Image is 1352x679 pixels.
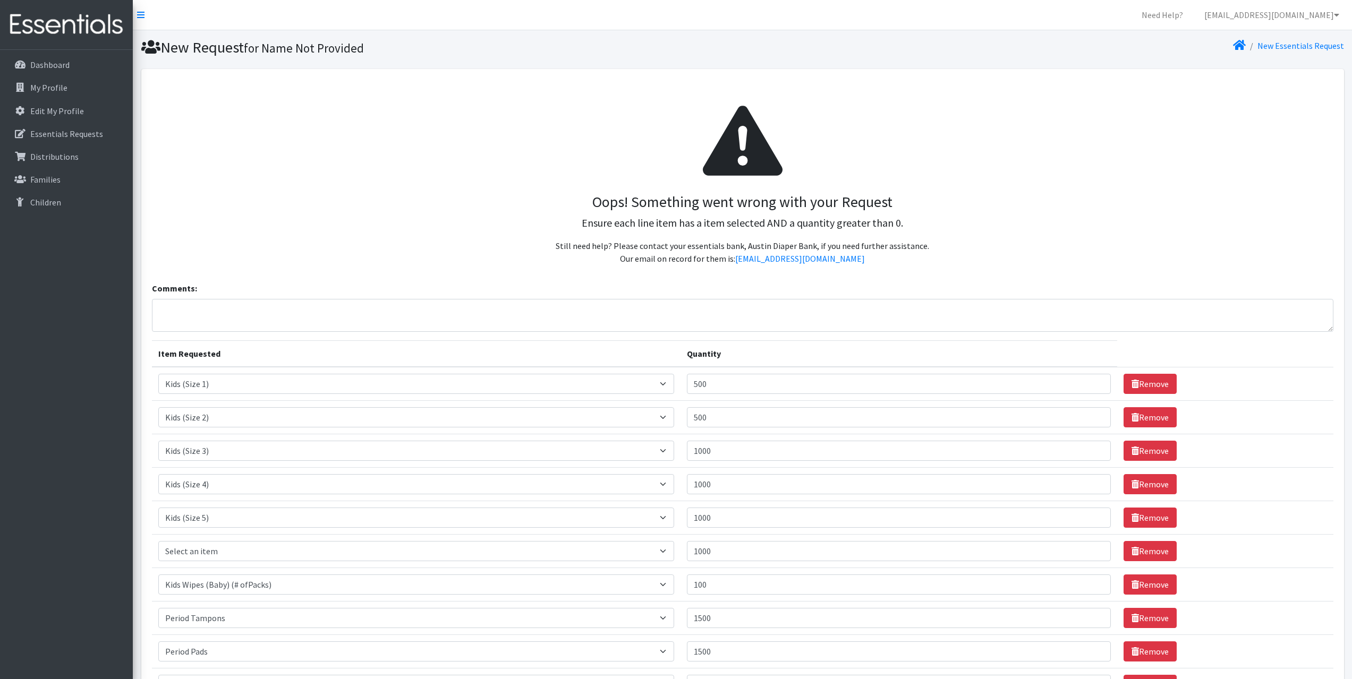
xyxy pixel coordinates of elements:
[1124,407,1177,427] a: Remove
[30,197,61,208] p: Children
[30,59,70,70] p: Dashboard
[1124,374,1177,394] a: Remove
[30,82,67,93] p: My Profile
[4,169,129,190] a: Families
[1124,441,1177,461] a: Remove
[160,239,1325,265] p: Still need help? Please contact your essentials bank, Austin Diaper Bank, if you need further ass...
[4,54,129,75] a: Dashboard
[4,7,129,42] img: HumanEssentials
[4,77,129,98] a: My Profile
[244,40,364,56] small: for Name Not Provided
[1124,508,1177,528] a: Remove
[681,341,1117,367] th: Quantity
[4,100,129,122] a: Edit My Profile
[141,38,739,57] h1: New Request
[4,146,129,167] a: Distributions
[1124,541,1177,561] a: Remove
[1124,641,1177,661] a: Remove
[1133,4,1192,25] a: Need Help?
[160,193,1325,211] h3: Oops! Something went wrong with your Request
[735,253,865,264] a: [EMAIL_ADDRESS][DOMAIN_NAME]
[30,106,84,116] p: Edit My Profile
[152,282,197,295] label: Comments:
[1196,4,1348,25] a: [EMAIL_ADDRESS][DOMAIN_NAME]
[30,174,61,185] p: Families
[1124,474,1177,494] a: Remove
[30,151,79,162] p: Distributions
[4,192,129,213] a: Children
[1124,608,1177,628] a: Remove
[4,123,129,144] a: Essentials Requests
[1257,40,1344,51] a: New Essentials Request
[30,128,103,139] p: Essentials Requests
[160,215,1325,231] p: Ensure each line item has a item selected AND a quantity greater than 0.
[1124,574,1177,595] a: Remove
[152,341,681,367] th: Item Requested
